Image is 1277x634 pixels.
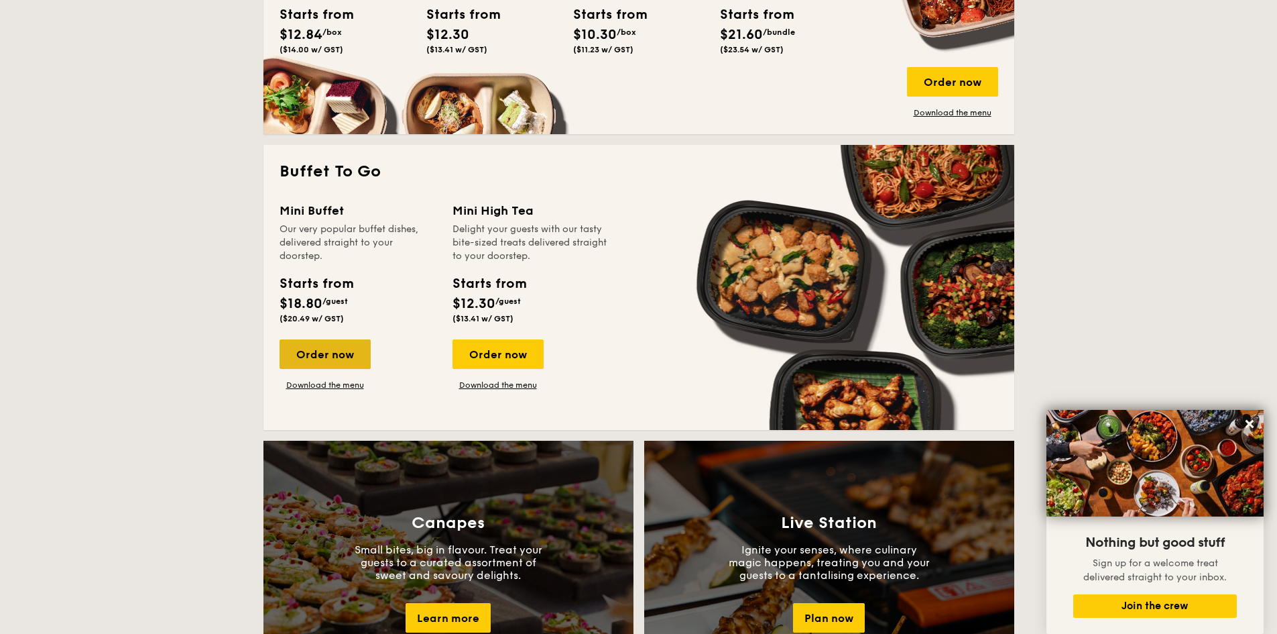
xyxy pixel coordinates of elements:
img: DSC07876-Edit02-Large.jpeg [1046,410,1264,517]
span: /box [322,28,342,37]
a: Download the menu [907,107,998,118]
div: Delight your guests with our tasty bite-sized treats delivered straight to your doorstep. [452,223,609,263]
button: Close [1239,413,1260,435]
a: Download the menu [452,380,544,390]
span: /guest [322,297,348,306]
div: Starts from [280,5,340,25]
span: $12.84 [280,27,322,43]
div: Order now [907,67,998,97]
h3: Live Station [781,514,877,533]
span: $12.30 [426,27,469,43]
span: ($14.00 w/ GST) [280,45,343,54]
div: Starts from [573,5,633,25]
p: Small bites, big in flavour. Treat your guests to a curated assortment of sweet and savoury delig... [348,543,549,582]
span: $18.80 [280,296,322,312]
span: $10.30 [573,27,617,43]
div: Plan now [793,603,865,633]
a: Download the menu [280,380,371,390]
span: ($20.49 w/ GST) [280,314,344,323]
span: ($11.23 w/ GST) [573,45,633,54]
div: Our very popular buffet dishes, delivered straight to your doorstep. [280,223,436,263]
span: Nothing but good stuff [1085,535,1225,551]
p: Ignite your senses, where culinary magic happens, treating you and your guests to a tantalising e... [729,543,930,582]
span: /box [617,28,636,37]
span: $21.60 [720,27,763,43]
div: Order now [452,339,544,369]
span: ($13.41 w/ GST) [426,45,487,54]
button: Join the crew [1073,594,1237,618]
div: Starts from [280,274,353,294]
span: ($23.54 w/ GST) [720,45,784,54]
h3: Canapes [412,514,485,533]
div: Starts from [720,5,780,25]
h2: Buffet To Go [280,161,998,182]
span: Sign up for a welcome treat delivered straight to your inbox. [1083,558,1227,583]
div: Starts from [452,274,526,294]
div: Learn more [406,603,491,633]
span: ($13.41 w/ GST) [452,314,513,323]
div: Mini Buffet [280,201,436,220]
div: Starts from [426,5,487,25]
div: Mini High Tea [452,201,609,220]
span: /guest [495,297,521,306]
div: Order now [280,339,371,369]
span: /bundle [763,28,795,37]
span: $12.30 [452,296,495,312]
